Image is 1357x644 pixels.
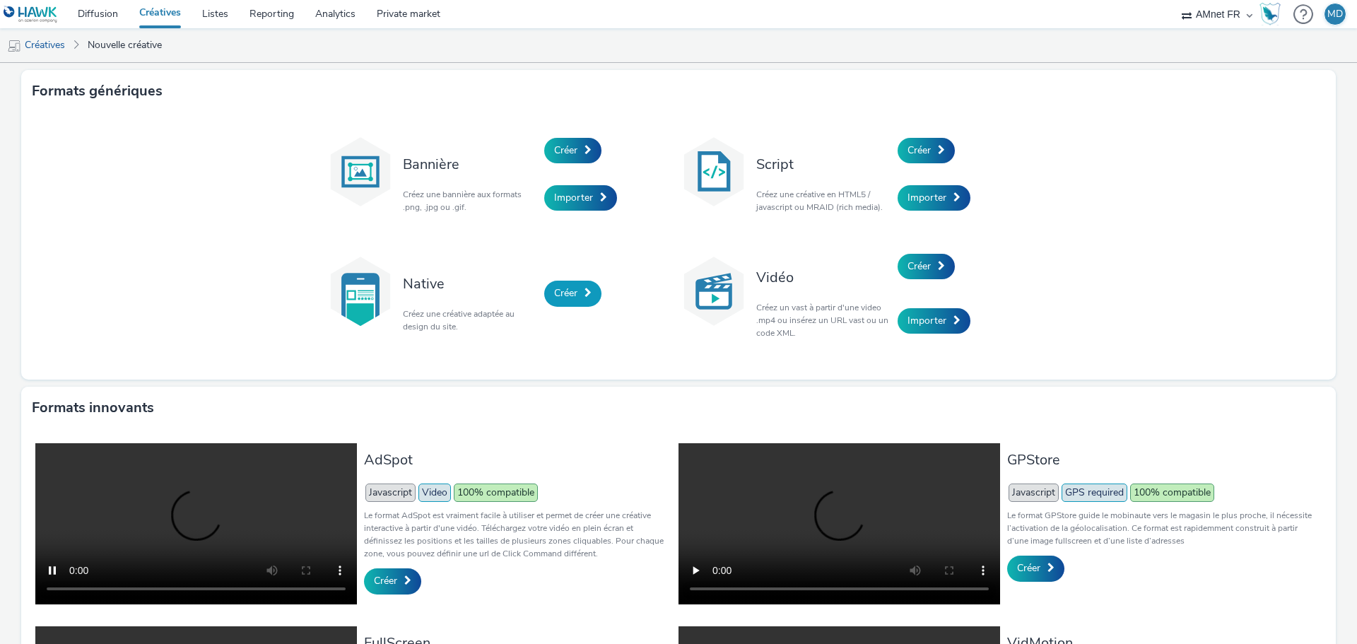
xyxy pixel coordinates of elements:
[1007,509,1315,547] p: Le format GPStore guide le mobinaute vers le magasin le plus proche, il nécessite l’activation de...
[898,308,970,334] a: Importer
[374,574,397,587] span: Créer
[907,259,931,273] span: Créer
[403,155,537,174] h3: Bannière
[554,144,577,157] span: Créer
[7,39,21,53] img: mobile
[756,155,891,174] h3: Script
[907,144,931,157] span: Créer
[454,484,538,502] span: 100% compatible
[544,185,617,211] a: Importer
[907,191,946,204] span: Importer
[678,256,749,327] img: video.svg
[81,28,169,62] a: Nouvelle créative
[403,274,537,293] h3: Native
[756,268,891,287] h3: Vidéo
[898,185,970,211] a: Importer
[1130,484,1214,502] span: 100% compatible
[756,188,891,213] p: Créez une créative en HTML5 / javascript ou MRAID (rich media).
[1007,450,1315,469] h3: GPStore
[32,81,163,102] h3: Formats génériques
[898,254,955,279] a: Créer
[898,138,955,163] a: Créer
[4,6,58,23] img: undefined Logo
[1017,561,1040,575] span: Créer
[418,484,451,502] span: Video
[365,484,416,502] span: Javascript
[325,256,396,327] img: native.svg
[554,191,593,204] span: Importer
[907,314,946,327] span: Importer
[325,136,396,207] img: banner.svg
[756,301,891,339] p: Créez un vast à partir d'une video .mp4 ou insérez un URL vast ou un code XML.
[364,568,421,594] a: Créer
[544,281,601,306] a: Créer
[1327,4,1343,25] div: MD
[364,450,671,469] h3: AdSpot
[1259,3,1286,25] a: Hawk Academy
[403,188,537,213] p: Créez une bannière aux formats .png, .jpg ou .gif.
[1009,484,1059,502] span: Javascript
[32,397,154,418] h3: Formats innovants
[1007,556,1064,581] a: Créer
[1259,3,1281,25] img: Hawk Academy
[1062,484,1127,502] span: GPS required
[678,136,749,207] img: code.svg
[544,138,601,163] a: Créer
[364,509,671,560] p: Le format AdSpot est vraiment facile à utiliser et permet de créer une créative interactive à par...
[403,308,537,333] p: Créez une créative adaptée au design du site.
[554,286,577,300] span: Créer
